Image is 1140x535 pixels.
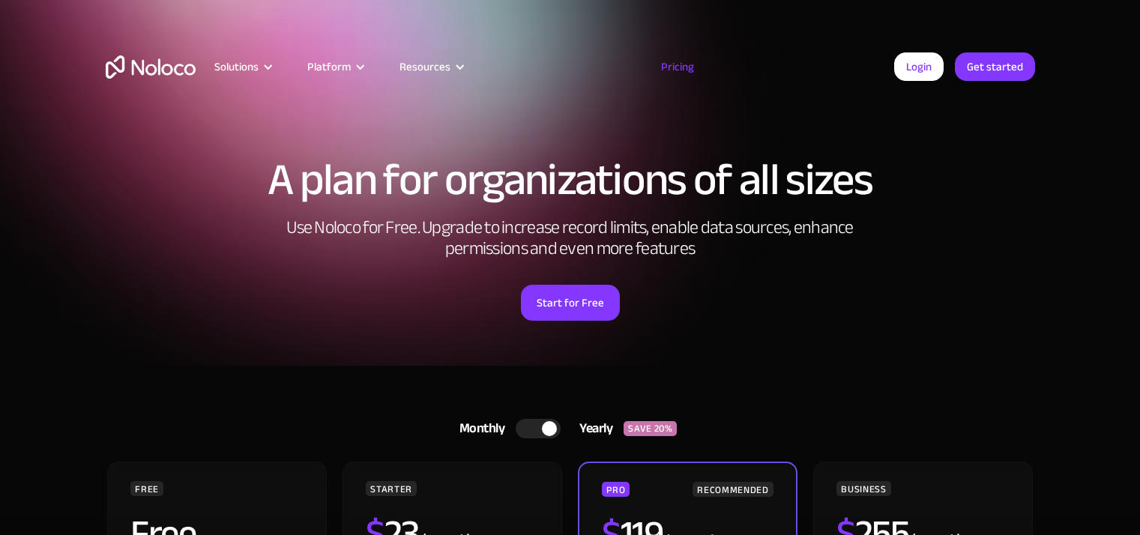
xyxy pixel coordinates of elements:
div: Resources [399,57,450,76]
div: FREE [130,481,163,496]
div: Monthly [441,417,516,440]
a: home [106,55,196,79]
div: Platform [289,57,381,76]
h2: Use Noloco for Free. Upgrade to increase record limits, enable data sources, enhance permissions ... [271,217,870,259]
a: Start for Free [521,285,620,321]
a: Login [894,52,944,81]
div: Solutions [214,57,259,76]
h1: A plan for organizations of all sizes [106,157,1035,202]
a: Pricing [642,57,713,76]
div: Platform [307,57,351,76]
div: Resources [381,57,480,76]
div: RECOMMENDED [693,482,773,497]
div: PRO [602,482,630,497]
a: Get started [955,52,1035,81]
div: Yearly [561,417,624,440]
div: SAVE 20% [624,421,677,436]
div: BUSINESS [836,481,890,496]
div: Solutions [196,57,289,76]
div: STARTER [366,481,416,496]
